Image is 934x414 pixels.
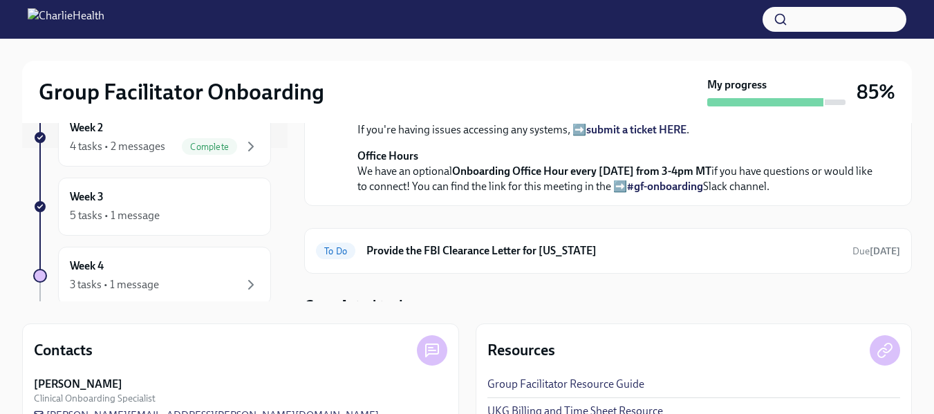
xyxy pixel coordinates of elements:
[316,240,900,262] a: To DoProvide the FBI Clearance Letter for [US_STATE]Due[DATE]
[357,149,418,162] strong: Office Hours
[366,243,841,258] h6: Provide the FBI Clearance Letter for [US_STATE]
[487,377,644,392] a: Group Facilitator Resource Guide
[316,246,355,256] span: To Do
[627,180,703,193] a: #gf-onboarding
[70,120,103,135] h6: Week 2
[33,109,271,167] a: Week 24 tasks • 2 messagesComplete
[28,8,104,30] img: CharlieHealth
[70,189,104,205] h6: Week 3
[852,245,900,258] span: September 16th, 2025 10:00
[452,164,711,178] strong: Onboarding Office Hour every [DATE] from 3-4pm MT
[70,139,165,154] div: 4 tasks • 2 messages
[70,258,104,274] h6: Week 4
[852,245,900,257] span: Due
[34,377,122,392] strong: [PERSON_NAME]
[707,77,767,93] strong: My progress
[304,296,413,317] h4: Completed tasks
[33,247,271,305] a: Week 43 tasks • 1 message
[39,78,324,106] h2: Group Facilitator Onboarding
[304,296,912,317] div: Completed tasks
[357,149,878,194] p: We have an optional if you have questions or would like to connect! You can find the link for thi...
[487,340,555,361] h4: Resources
[34,340,93,361] h4: Contacts
[857,79,895,104] h3: 85%
[870,245,900,257] strong: [DATE]
[182,142,237,152] span: Complete
[33,178,271,236] a: Week 35 tasks • 1 message
[70,208,160,223] div: 5 tasks • 1 message
[70,277,159,292] div: 3 tasks • 1 message
[586,123,687,136] a: submit a ticket HERE
[34,392,156,405] span: Clinical Onboarding Specialist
